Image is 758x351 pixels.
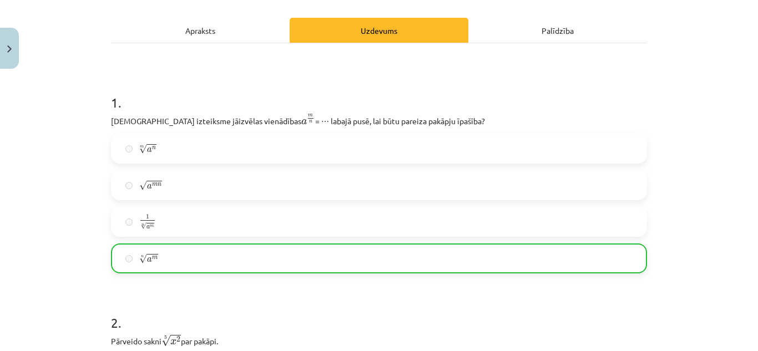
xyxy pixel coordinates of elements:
div: Apraksts [111,18,290,43]
img: icon-close-lesson-0947bae3869378f0d4975bcd49f059093ad1ed9edebbc8119c70593378902aed.svg [7,45,12,53]
span: a [301,119,307,125]
span: m [152,256,158,260]
div: Uzdevums [290,18,468,43]
span: m [152,183,158,186]
span: x [170,339,176,345]
span: a [147,147,152,152]
span: √ [139,144,147,154]
h1: 2 . [111,296,647,330]
span: 1 [146,215,149,220]
h1: 1 . [111,75,647,110]
span: m [308,114,313,117]
span: n [158,183,161,186]
span: m [150,225,154,227]
span: n [309,120,312,123]
span: a [147,257,152,262]
p: [DEMOGRAPHIC_DATA] izteiksme jāizvēlas vienādības = ⋯ labajā pusē, lai būtu pareiza pakāpju īpašība? [111,113,647,127]
span: √ [139,254,147,263]
span: √ [139,181,147,190]
div: Palīdzība [468,18,647,43]
span: √ [161,335,170,347]
span: √ [141,223,146,230]
p: Pārveido sakni par pakāpi. [111,333,647,347]
span: 2 [176,337,180,342]
span: a [147,184,152,189]
span: a [146,226,150,229]
span: n [152,146,156,150]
